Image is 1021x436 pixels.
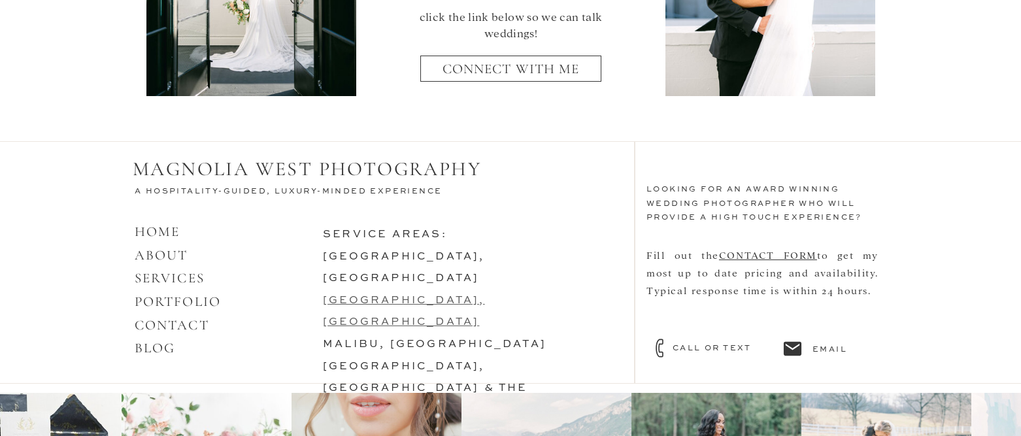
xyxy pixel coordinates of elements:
a: malibu, [GEOGRAPHIC_DATA] [323,339,546,350]
a: CONTACT [135,317,209,333]
h3: service areas: [323,224,601,361]
a: CONTACT FORM [719,248,817,261]
h2: MAGNOLIA WEST PHOTOGRAPHY [133,158,499,182]
a: call or text [673,342,775,354]
a: [GEOGRAPHIC_DATA], [GEOGRAPHIC_DATA] & the lowcountry [323,361,527,416]
a: email [812,343,873,355]
a: SERVICES [135,270,205,286]
a: PORTFOLIO [135,293,221,310]
a: [GEOGRAPHIC_DATA], [GEOGRAPHIC_DATA] [323,252,485,284]
h3: A Hospitality-Guided, Luxury-Minded Experience [135,185,462,200]
a: [GEOGRAPHIC_DATA], [GEOGRAPHIC_DATA] [323,295,485,328]
a: BLOG [135,340,175,356]
h3: looking for an award winning WEDDING photographer who will provide a HIGH TOUCH experience? [646,183,890,239]
nav: Fill out the to get my most up to date pricing and availability. Typical response time is within ... [646,246,879,348]
a: HOMEABOUT [135,224,188,263]
a: connect with me [429,61,593,86]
